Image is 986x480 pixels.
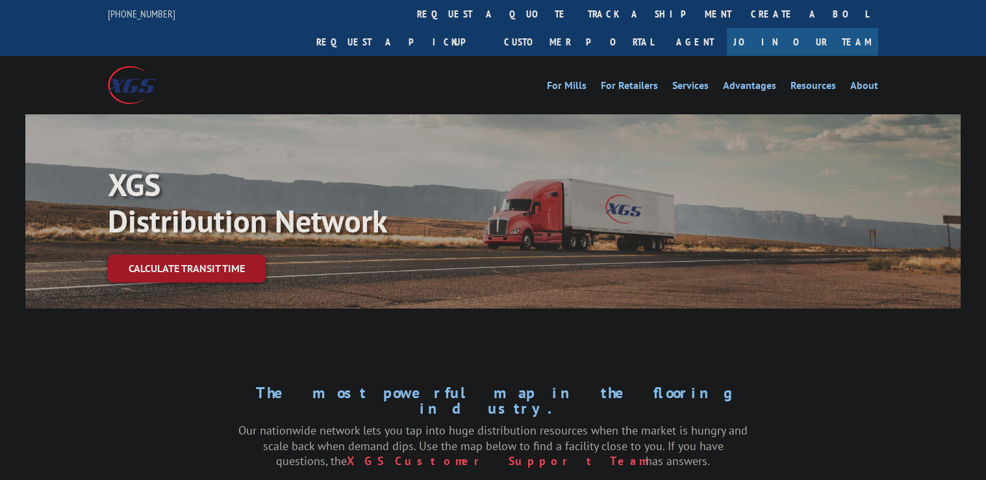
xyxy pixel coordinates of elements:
[494,28,663,56] a: Customer Portal
[108,255,266,283] a: Calculate transit time
[108,7,175,20] a: [PHONE_NUMBER]
[108,166,498,239] p: XGS Distribution Network
[238,385,748,423] h1: The most powerful map in the flooring industry.
[672,81,709,95] a: Services
[790,81,836,95] a: Resources
[307,28,494,56] a: Request a pickup
[547,81,587,95] a: For Mills
[601,81,658,95] a: For Retailers
[723,81,776,95] a: Advantages
[850,81,878,95] a: About
[727,28,878,56] a: Join Our Team
[663,28,727,56] a: Agent
[347,453,646,468] a: XGS Customer Support Team
[238,423,748,469] p: Our nationwide network lets you tap into huge distribution resources when the market is hungry an...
